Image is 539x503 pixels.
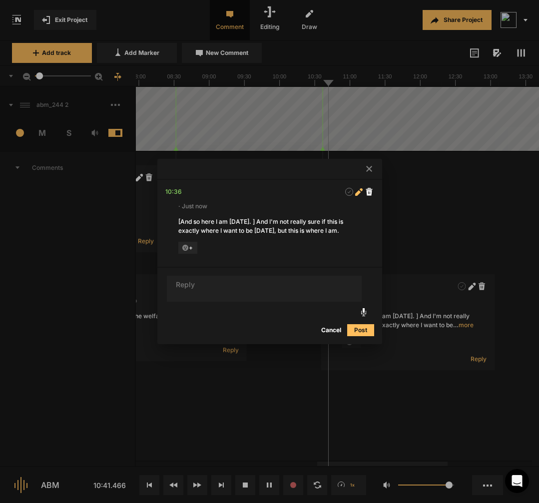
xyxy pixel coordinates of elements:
[165,187,182,197] div: 10:36.573
[178,202,207,211] span: · Just now
[347,324,374,336] button: Post
[505,469,529,493] div: Open Intercom Messenger
[178,217,361,235] div: [And so here I am [DATE]. ] And I'm not really sure if this is exactly where I want to be [DATE],...
[178,242,197,254] span: +
[315,324,347,336] button: Cancel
